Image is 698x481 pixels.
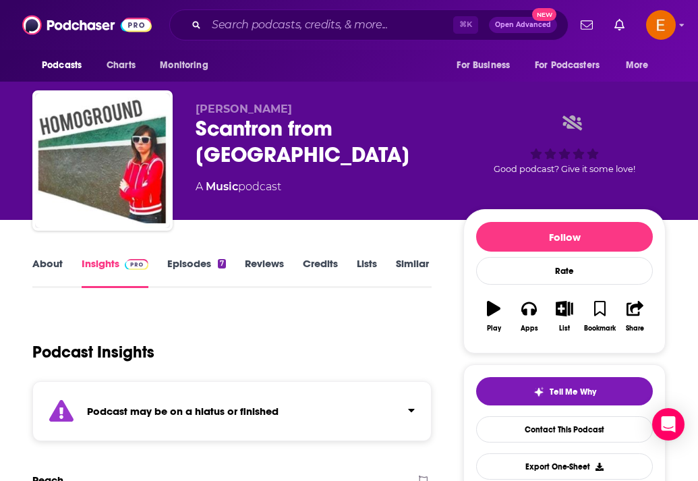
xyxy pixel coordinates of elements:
span: [PERSON_NAME] [196,103,292,115]
button: Apps [511,292,546,341]
img: tell me why sparkle [533,387,544,397]
div: Open Intercom Messenger [652,408,685,441]
button: Play [476,292,511,341]
div: Good podcast? Give it some love! [463,103,666,186]
button: open menu [32,53,99,78]
div: Rate [476,257,653,285]
a: Lists [357,257,377,288]
span: Logged in as emilymorris [646,10,676,40]
button: Open AdvancedNew [489,17,557,33]
div: Apps [521,324,538,333]
a: Episodes7 [167,257,226,288]
strong: Podcast may be on a hiatus or finished [87,405,279,418]
div: Share [626,324,644,333]
img: Podchaser Pro [125,259,148,270]
section: Click to expand status details [32,381,432,441]
span: Good podcast? Give it some love! [494,164,635,174]
button: Show profile menu [646,10,676,40]
button: Export One-Sheet [476,453,653,480]
span: Podcasts [42,56,82,75]
button: Follow [476,222,653,252]
a: Music [206,180,238,193]
span: ⌘ K [453,16,478,34]
div: Search podcasts, credits, & more... [169,9,569,40]
div: Bookmark [584,324,616,333]
span: Open Advanced [495,22,551,28]
button: List [547,292,582,341]
button: Share [618,292,653,341]
a: Reviews [245,257,284,288]
img: User Profile [646,10,676,40]
div: List [559,324,570,333]
a: Charts [98,53,144,78]
a: Similar [396,257,429,288]
a: Contact This Podcast [476,416,653,443]
button: tell me why sparkleTell Me Why [476,377,653,405]
div: A podcast [196,179,281,195]
input: Search podcasts, credits, & more... [206,14,453,36]
span: Charts [107,56,136,75]
span: For Podcasters [535,56,600,75]
button: open menu [447,53,527,78]
span: Tell Me Why [550,387,596,397]
span: Monitoring [160,56,208,75]
span: For Business [457,56,510,75]
button: Bookmark [582,292,617,341]
a: About [32,257,63,288]
div: Play [487,324,501,333]
img: Podchaser - Follow, Share and Rate Podcasts [22,12,152,38]
span: More [626,56,649,75]
a: Show notifications dropdown [575,13,598,36]
button: open menu [616,53,666,78]
h1: Podcast Insights [32,342,154,362]
a: InsightsPodchaser Pro [82,257,148,288]
div: 7 [218,259,226,268]
button: open menu [150,53,225,78]
img: Scantron from Homoground [35,93,170,228]
button: open menu [526,53,619,78]
a: Credits [303,257,338,288]
a: Show notifications dropdown [609,13,630,36]
span: New [532,8,556,21]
